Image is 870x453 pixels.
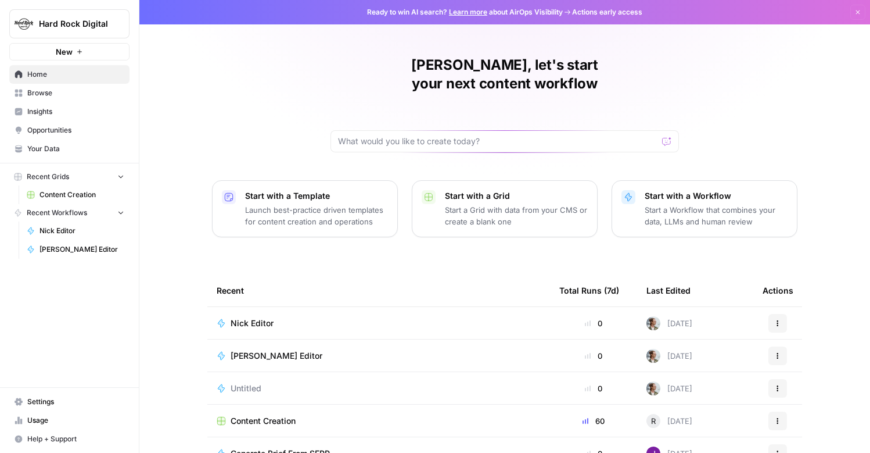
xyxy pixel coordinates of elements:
p: Launch best-practice driven templates for content creation and operations [245,204,388,227]
a: Usage [9,411,130,430]
span: Nick Editor [39,226,124,236]
img: Hard Rock Digital Logo [13,13,34,34]
a: Learn more [449,8,487,16]
span: Untitled [231,383,261,394]
span: Opportunities [27,125,124,135]
span: Content Creation [231,415,296,427]
span: Recent Grids [27,172,69,182]
a: Settings [9,393,130,411]
div: Total Runs (7d) [559,274,619,306]
a: Nick Editor [21,222,130,240]
span: Help + Support [27,434,124,444]
div: 0 [559,383,628,394]
button: Workspace: Hard Rock Digital [9,9,130,38]
a: Untitled [217,383,541,394]
button: Start with a GridStart a Grid with data from your CMS or create a blank one [412,180,598,237]
button: Help + Support [9,430,130,448]
span: Ready to win AI search? about AirOps Visibility [367,7,563,17]
div: [DATE] [646,316,692,330]
p: Start a Workflow that combines your data, LLMs and human review [645,204,788,227]
div: 60 [559,415,628,427]
a: [PERSON_NAME] Editor [217,350,541,362]
div: Recent [217,274,541,306]
div: [DATE] [646,414,692,428]
button: Start with a TemplateLaunch best-practice driven templates for content creation and operations [212,180,398,237]
img: 8ncnxo10g0400pbc1985w40vk6v3 [646,381,660,395]
a: Home [9,65,130,84]
a: Your Data [9,140,130,158]
p: Start with a Workflow [645,190,788,202]
a: Browse [9,84,130,102]
button: Recent Workflows [9,204,130,222]
span: Usage [27,415,124,426]
span: Recent Workflows [27,208,87,218]
span: Home [27,69,124,80]
img: 8ncnxo10g0400pbc1985w40vk6v3 [646,349,660,363]
div: [DATE] [646,349,692,363]
span: R [651,415,656,427]
div: 0 [559,350,628,362]
div: Last Edited [646,274,691,306]
h1: [PERSON_NAME], let's start your next content workflow [330,56,679,93]
span: Insights [27,106,124,117]
a: Insights [9,102,130,121]
p: Start a Grid with data from your CMS or create a blank one [445,204,588,227]
span: New [56,46,73,58]
a: Nick Editor [217,318,541,329]
a: [PERSON_NAME] Editor [21,240,130,259]
span: [PERSON_NAME] Editor [39,244,124,255]
div: 0 [559,318,628,329]
button: New [9,43,130,60]
button: Start with a WorkflowStart a Workflow that combines your data, LLMs and human review [612,180,797,237]
input: What would you like to create today? [338,135,657,147]
span: Your Data [27,144,124,154]
span: Hard Rock Digital [39,18,109,30]
a: Opportunities [9,121,130,140]
p: Start with a Grid [445,190,588,202]
img: 8ncnxo10g0400pbc1985w40vk6v3 [646,316,660,330]
span: Browse [27,88,124,98]
div: Actions [763,274,793,306]
a: Content Creation [21,186,130,204]
p: Start with a Template [245,190,388,202]
div: [DATE] [646,381,692,395]
span: Actions early access [572,7,642,17]
span: [PERSON_NAME] Editor [231,350,322,362]
span: Nick Editor [231,318,274,329]
a: Content Creation [217,415,541,427]
span: Settings [27,397,124,407]
button: Recent Grids [9,168,130,186]
span: Content Creation [39,190,124,200]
